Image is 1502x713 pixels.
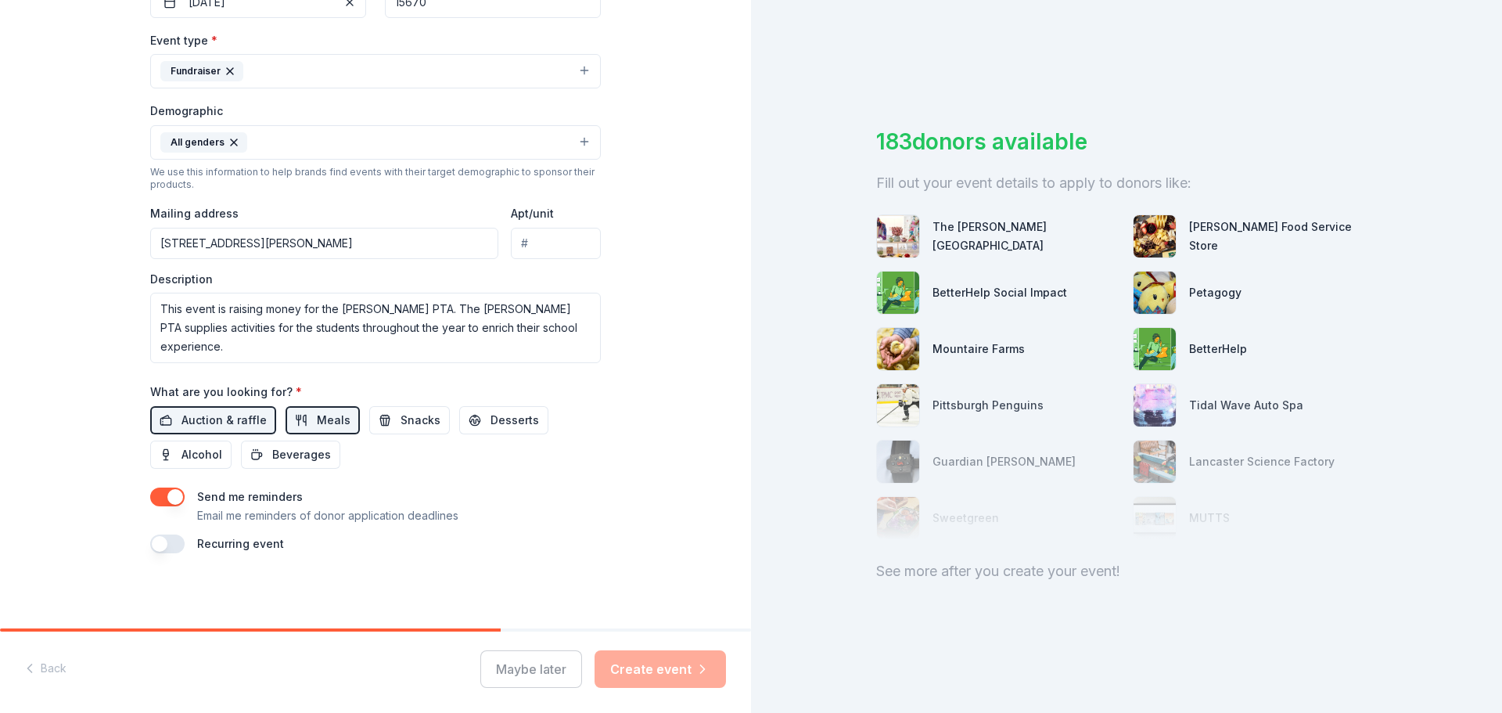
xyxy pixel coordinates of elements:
button: Meals [286,406,360,434]
img: photo for The Westmoreland Museum of American Art [877,215,919,257]
img: photo for Mountaire Farms [877,328,919,370]
div: See more after you create your event! [876,559,1377,584]
div: Fill out your event details to apply to donors like: [876,171,1377,196]
button: Snacks [369,406,450,434]
div: All genders [160,132,247,153]
button: Beverages [241,441,340,469]
span: Snacks [401,411,440,430]
span: Alcohol [181,445,222,464]
input: # [511,228,601,259]
label: What are you looking for? [150,384,302,400]
div: [PERSON_NAME] Food Service Store [1189,218,1377,255]
label: Mailing address [150,206,239,221]
button: Auction & raffle [150,406,276,434]
div: The [PERSON_NAME][GEOGRAPHIC_DATA] [932,218,1120,255]
div: BetterHelp [1189,340,1247,358]
label: Event type [150,33,217,49]
span: Meals [317,411,350,430]
img: photo for BetterHelp [1134,328,1176,370]
textarea: This event is raising money for the [PERSON_NAME] PTA. The [PERSON_NAME] PTA supplies activities ... [150,293,601,363]
div: Petagogy [1189,283,1241,302]
label: Send me reminders [197,490,303,503]
span: Auction & raffle [181,411,267,430]
div: BetterHelp Social Impact [932,283,1067,302]
img: photo for BetterHelp Social Impact [877,272,919,314]
div: We use this information to help brands find events with their target demographic to sponsor their... [150,166,601,191]
button: Desserts [459,406,548,434]
button: Fundraiser [150,54,601,88]
label: Apt/unit [511,206,554,221]
label: Recurring event [197,537,284,550]
button: Alcohol [150,441,232,469]
div: Mountaire Farms [932,340,1025,358]
label: Description [150,272,213,287]
p: Email me reminders of donor application deadlines [197,506,458,525]
span: Desserts [490,411,539,430]
button: All genders [150,125,601,160]
label: Demographic [150,103,223,119]
div: 183 donors available [876,125,1377,158]
img: photo for Gordon Food Service Store [1134,215,1176,257]
img: photo for Petagogy [1134,272,1176,314]
input: Enter a US address [150,228,498,259]
div: Fundraiser [160,61,243,81]
span: Beverages [272,445,331,464]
